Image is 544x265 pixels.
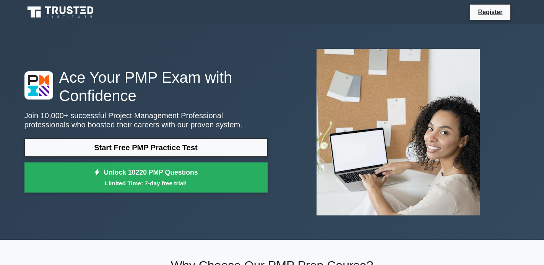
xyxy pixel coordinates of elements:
[24,111,268,129] p: Join 10,000+ successful Project Management Professional professionals who boosted their careers w...
[473,7,507,17] a: Register
[24,162,268,193] a: Unlock 10220 PMP QuestionsLimited Time: 7-day free trial!
[24,138,268,157] a: Start Free PMP Practice Test
[24,68,268,105] h1: Ace Your PMP Exam with Confidence
[34,179,258,188] small: Limited Time: 7-day free trial!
